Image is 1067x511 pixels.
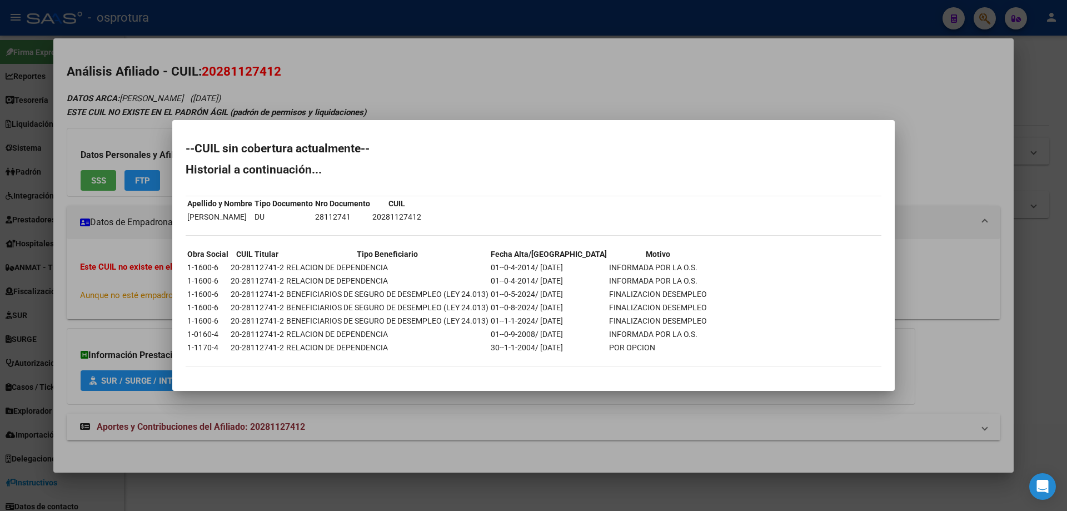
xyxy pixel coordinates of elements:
td: 1-1600-6 [187,315,229,327]
h2: Historial a continuación... [186,164,881,175]
td: 01--0-5-2024/ [DATE] [490,288,607,300]
td: FINALIZACION DESEMPLEO [609,315,707,327]
td: BENEFICIARIOS DE SEGURO DE DESEMPLEO (LEY 24.013) [286,288,489,300]
h2: --CUIL sin cobertura actualmente-- [186,143,881,154]
td: RELACION DE DEPENDENCIA [286,261,489,274]
td: INFORMADA POR LA O.S. [609,328,707,340]
td: 20-28112741-2 [230,288,285,300]
td: INFORMADA POR LA O.S. [609,275,707,287]
th: Apellido y Nombre [187,197,253,210]
th: CUIL [372,197,422,210]
td: RELACION DE DEPENDENCIA [286,341,489,354]
td: 01--1-1-2024/ [DATE] [490,315,607,327]
td: 1-0160-4 [187,328,229,340]
td: RELACION DE DEPENDENCIA [286,275,489,287]
td: DU [254,211,313,223]
td: 01--0-9-2008/ [DATE] [490,328,607,340]
td: 20-28112741-2 [230,328,285,340]
td: 28112741 [315,211,371,223]
td: INFORMADA POR LA O.S. [609,261,707,274]
td: 1-1600-6 [187,275,229,287]
th: Obra Social [187,248,229,260]
td: 1-1600-6 [187,301,229,314]
td: BENEFICIARIOS DE SEGURO DE DESEMPLEO (LEY 24.013) [286,301,489,314]
td: 20-28112741-2 [230,315,285,327]
td: 20-28112741-2 [230,261,285,274]
th: Tipo Beneficiario [286,248,489,260]
td: 1-1600-6 [187,261,229,274]
td: 20-28112741-2 [230,341,285,354]
th: Fecha Alta/[GEOGRAPHIC_DATA] [490,248,607,260]
td: 30--1-1-2004/ [DATE] [490,341,607,354]
td: FINALIZACION DESEMPLEO [609,301,707,314]
td: 20-28112741-2 [230,275,285,287]
td: RELACION DE DEPENDENCIA [286,328,489,340]
td: FINALIZACION DESEMPLEO [609,288,707,300]
td: BENEFICIARIOS DE SEGURO DE DESEMPLEO (LEY 24.013) [286,315,489,327]
td: 01--0-4-2014/ [DATE] [490,275,607,287]
th: Nro Documento [315,197,371,210]
th: Tipo Documento [254,197,313,210]
th: Motivo [609,248,707,260]
td: [PERSON_NAME] [187,211,253,223]
td: 1-1170-4 [187,341,229,354]
td: 01--0-4-2014/ [DATE] [490,261,607,274]
td: 1-1600-6 [187,288,229,300]
td: 01--0-8-2024/ [DATE] [490,301,607,314]
td: 20-28112741-2 [230,301,285,314]
th: CUIL Titular [230,248,285,260]
td: POR OPCION [609,341,707,354]
td: 20281127412 [372,211,422,223]
div: Open Intercom Messenger [1029,473,1056,500]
